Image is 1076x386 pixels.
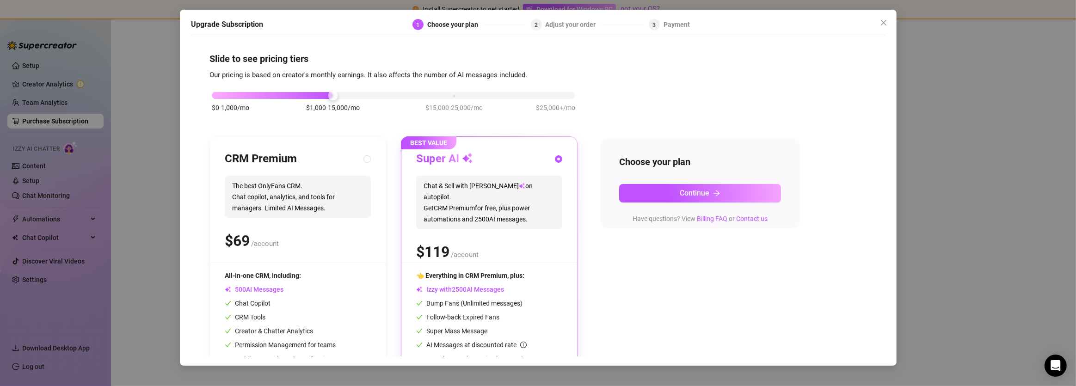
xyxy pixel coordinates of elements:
[416,152,473,166] h3: Super AI
[225,313,265,321] span: CRM Tools
[225,300,231,306] span: check
[652,21,656,28] span: 3
[416,327,487,335] span: Super Mass Message
[225,342,231,348] span: check
[225,314,231,320] span: check
[212,103,249,113] span: $0-1,000/mo
[1045,355,1067,377] div: Open Intercom Messenger
[416,21,419,28] span: 1
[520,342,527,348] span: info-circle
[401,136,456,149] span: BEST VALUE
[225,232,250,250] span: $
[619,155,781,168] h4: Choose your plan
[225,327,313,335] span: Creator & Chatter Analytics
[225,272,301,279] span: All-in-one CRM, including:
[416,342,423,348] span: check
[416,300,423,306] span: check
[225,152,297,166] h3: CRM Premium
[209,70,527,79] span: Our pricing is based on creator's monthly earnings. It also affects the number of AI messages inc...
[209,52,867,65] h4: Slide to see pricing tiers
[619,184,781,202] button: Continuearrow-right
[416,300,523,307] span: Bump Fans (Unlimited messages)
[416,286,504,293] span: Izzy with AI Messages
[416,243,449,261] span: $
[225,355,231,362] span: check
[451,251,479,259] span: /account
[416,313,499,321] span: Follow-back Expired Fans
[306,103,359,113] span: $1,000-15,000/mo
[697,215,727,222] a: Billing FAQ
[416,314,423,320] span: check
[416,272,524,279] span: 👈 Everything in CRM Premium, plus:
[225,328,231,334] span: check
[416,176,562,229] span: Chat & Sell with [PERSON_NAME] on autopilot. Get CRM Premium for free, plus power automations and...
[880,19,887,26] span: close
[536,103,575,113] span: $25,000+/mo
[664,19,690,30] div: Payment
[225,176,371,218] span: The best OnlyFans CRM. Chat copilot, analytics, and tools for managers. Limited AI Messages.
[425,103,483,113] span: $15,000-25,000/mo
[535,21,538,28] span: 2
[426,341,527,349] span: AI Messages at discounted rate
[427,19,484,30] div: Choose your plan
[713,190,720,197] span: arrow-right
[680,189,709,197] span: Continue
[416,355,423,362] span: check
[251,239,279,248] span: /account
[876,15,891,30] button: Close
[191,19,263,30] h5: Upgrade Subscription
[416,355,542,362] span: 85% cheaper than using human chatters
[225,355,335,362] span: Mobile App with Push Notifications
[225,286,283,293] span: AI Messages
[736,215,768,222] a: Contact us
[225,300,271,307] span: Chat Copilot
[876,19,891,26] span: Close
[545,19,601,30] div: Adjust your order
[416,328,423,334] span: check
[633,215,768,222] span: Have questions? View or
[225,341,336,349] span: Permission Management for teams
